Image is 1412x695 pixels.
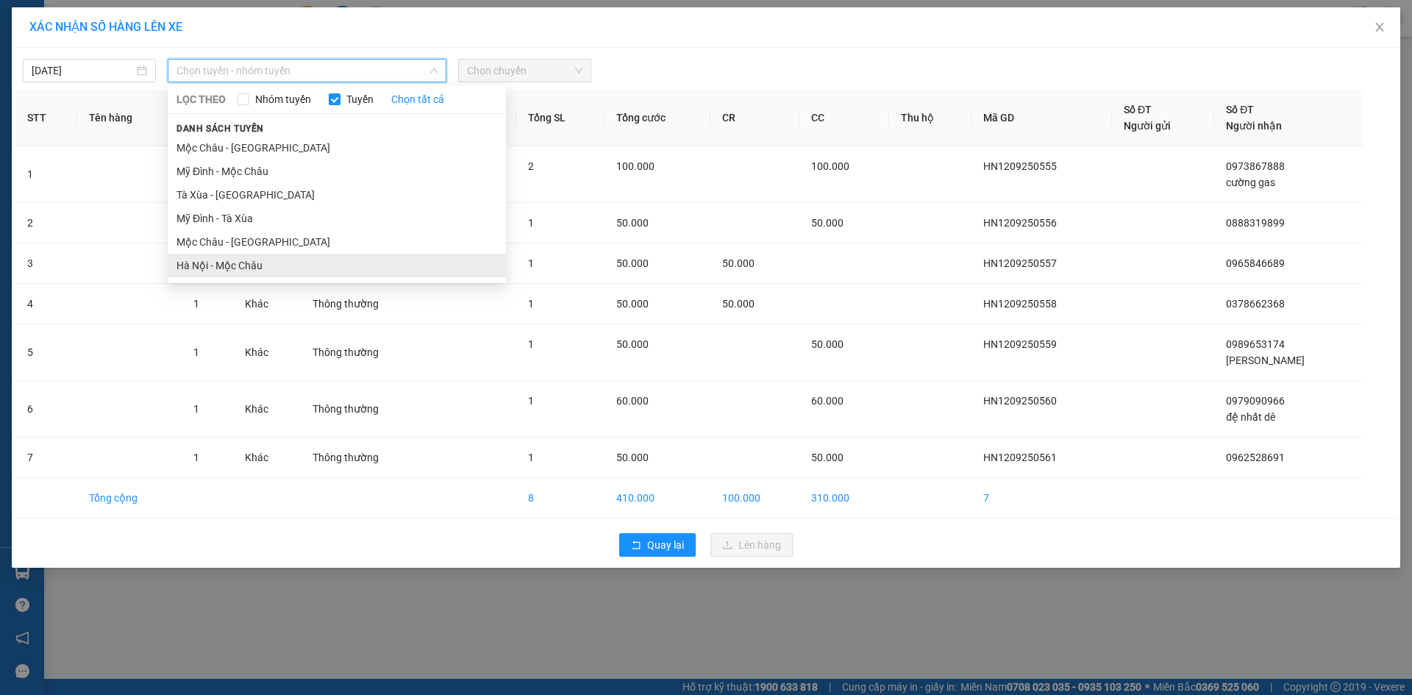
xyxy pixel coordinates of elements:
td: 8 [516,478,605,518]
td: 7 [15,438,77,478]
span: 1 [193,452,199,463]
span: 50.000 [722,298,755,310]
span: 0943559551 [148,39,214,53]
span: Quay lại [647,537,684,553]
span: HN1209250557 [983,257,1057,269]
span: 50.000 [616,217,649,229]
span: 50.000 [616,338,649,350]
li: Mỹ Đình - Mộc Châu [168,160,506,183]
span: Nhóm tuyến [249,91,317,107]
span: 0965846689 [1226,257,1285,269]
span: 0979090966 [1226,395,1285,407]
th: STT [15,90,77,146]
td: 2 [15,203,77,243]
th: Mã GD [971,90,1112,146]
span: 2 [528,160,534,172]
li: Mộc Châu - [GEOGRAPHIC_DATA] [168,136,506,160]
span: VP [GEOGRAPHIC_DATA] [118,15,214,37]
td: 1 [15,146,77,203]
span: LỌC THEO [176,91,226,107]
span: 0962528691 [1226,452,1285,463]
th: Thu hộ [889,90,971,146]
span: Số ĐT [1124,104,1152,115]
span: Chọn chuyến [467,60,582,82]
a: Chọn tất cả [391,91,444,107]
td: Khác [233,381,302,438]
span: 50.000 [616,257,649,269]
th: Tổng SL [516,90,605,146]
span: 50.000 [722,257,755,269]
td: Khác [233,284,302,324]
td: 410.000 [605,478,710,518]
span: 1 [528,452,534,463]
input: 12/09/2025 [32,63,134,79]
span: down [429,66,438,75]
td: Tổng cộng [77,478,182,518]
td: 3 [15,243,77,284]
span: cường gas [1226,177,1275,188]
span: Người nhận [1226,120,1282,132]
span: XUANTRANG [18,26,104,42]
th: Tổng cước [605,90,710,146]
td: Thông thường [301,284,431,324]
th: CR [710,90,800,146]
span: 50.000 [811,452,844,463]
span: 0378662368 [1226,298,1285,310]
td: Thông thường [301,381,431,438]
span: 100.000 [616,160,655,172]
li: Tà Xùa - [GEOGRAPHIC_DATA] [168,183,506,207]
span: HN1209250561 [983,452,1057,463]
button: rollbackQuay lại [619,533,696,557]
span: 0962528691 [6,104,109,124]
span: HAIVAN [36,8,86,24]
span: Danh sách tuyến [168,122,273,135]
span: 100.000 [811,160,849,172]
span: Người gửi [1124,120,1171,132]
span: 60.000 [616,395,649,407]
td: 5 [15,324,77,381]
td: 4 [15,284,77,324]
li: Hà Nội - Mộc Châu [168,254,506,277]
span: 1 [528,338,534,350]
span: Tuyến [340,91,379,107]
td: 310.000 [799,478,889,518]
span: rollback [631,540,641,552]
span: [PERSON_NAME] [1226,354,1305,366]
span: 1 [193,298,199,310]
span: close [1374,21,1386,33]
span: 1 [528,217,534,229]
span: 1 [528,298,534,310]
span: 50.000 [616,298,649,310]
span: 0888319899 [1226,217,1285,229]
span: Người nhận: [6,93,51,103]
span: 1 [528,257,534,269]
td: Thông thường [301,438,431,478]
li: Mỹ Đình - Tà Xùa [168,207,506,230]
td: Khác [233,438,302,478]
em: Logistics [38,45,85,59]
span: 0973867888 [1226,160,1285,172]
th: Tên hàng [77,90,182,146]
li: Mộc Châu - [GEOGRAPHIC_DATA] [168,230,506,254]
th: CC [799,90,889,146]
td: 6 [15,381,77,438]
span: 50.000 [811,338,844,350]
span: 1 [193,346,199,358]
span: Chọn tuyến - nhóm tuyến [176,60,438,82]
span: HN1209250560 [983,395,1057,407]
span: 50.000 [616,452,649,463]
span: 50.000 [811,217,844,229]
button: Close [1359,7,1400,49]
span: XÁC NHẬN SỐ HÀNG LÊN XE [29,20,182,34]
span: HN1209250556 [983,217,1057,229]
span: 0989653174 [1226,338,1285,350]
td: 7 [971,478,1112,518]
td: 100.000 [710,478,800,518]
span: 1 [193,403,199,415]
span: 1 [528,395,534,407]
span: HN1209250558 [983,298,1057,310]
td: Khác [233,324,302,381]
td: Thông thường [301,324,431,381]
span: HN1209250559 [983,338,1057,350]
span: đệ nhất dê [1226,411,1275,423]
